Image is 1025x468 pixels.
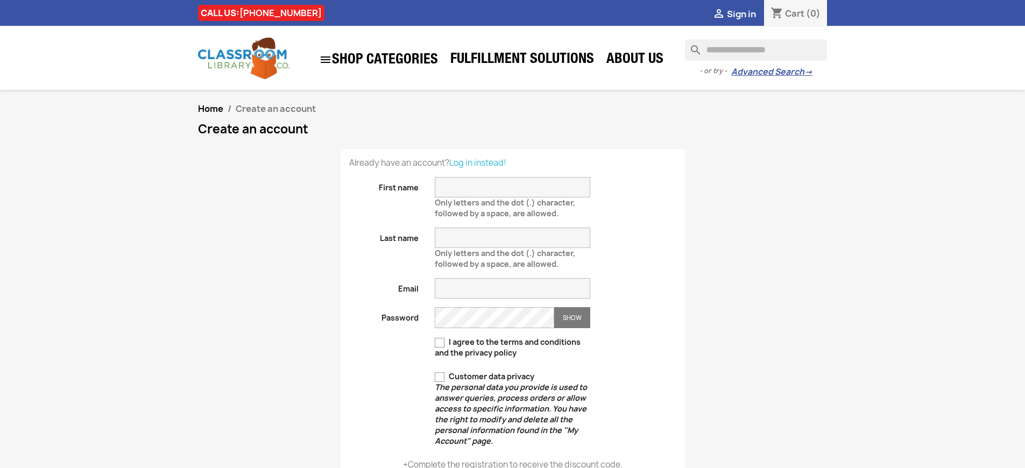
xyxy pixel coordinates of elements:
a: Advanced Search→ [731,67,812,77]
label: Password [341,307,427,323]
p: Already have an account? [349,158,676,168]
span: → [804,67,812,77]
a: Log in instead! [449,157,506,168]
img: Classroom Library Company [198,38,289,79]
input: Search [685,39,827,61]
a: Home [198,103,223,115]
label: First name [341,177,427,193]
a: SHOP CATEGORIES [314,48,443,72]
i:  [319,53,332,66]
label: Email [341,278,427,294]
span: - or try - [699,66,731,76]
label: Last name [341,228,427,244]
input: Password input [435,307,554,328]
button: Show [554,307,590,328]
a: Fulfillment Solutions [445,49,599,71]
em: The personal data you provide is used to answer queries, process orders or allow access to specif... [435,382,587,446]
a: [PHONE_NUMBER] [239,7,322,19]
label: Customer data privacy [435,371,590,446]
a:  Sign in [712,8,756,20]
span: Only letters and the dot (.) character, followed by a space, are allowed. [435,244,575,269]
i:  [712,8,725,21]
i: shopping_cart [770,8,783,20]
h1: Create an account [198,123,828,136]
div: CALL US: [198,5,324,21]
span: Create an account [236,103,316,115]
span: Only letters and the dot (.) character, followed by a space, are allowed. [435,193,575,218]
span: (0) [806,8,821,19]
label: I agree to the terms and conditions and the privacy policy [435,337,590,358]
a: About Us [601,49,669,71]
span: Cart [785,8,804,19]
i: search [685,39,698,52]
span: Sign in [727,8,756,20]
